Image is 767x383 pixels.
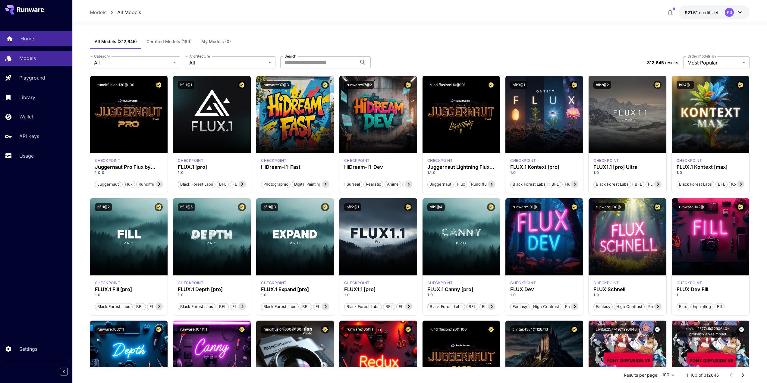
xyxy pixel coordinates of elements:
[677,325,739,337] button: civitai:257749@290640-probably a vae model
[562,180,590,188] button: Flux Kontext
[95,181,121,187] span: juggernaut
[646,180,685,188] button: FLUX1.1 [pro] Ultra
[95,164,163,170] h3: Juggernaut Pro Flux by RunDiffusion
[147,304,181,310] span: FLUX.1 Fill [pro]
[455,180,467,188] button: flux
[94,54,110,59] label: Category
[19,113,33,120] p: Wallet
[677,292,745,298] p: 1
[677,280,702,286] p: checkpoint
[344,158,370,163] div: HiDream Dev
[383,304,395,310] span: BFL
[677,164,745,170] div: FLUX.1 Kontext [max]
[261,280,287,286] p: checkpoint
[230,304,270,310] span: FLUX.1 Depth [pro]
[729,181,747,187] span: Kontext
[261,158,287,163] div: HiDream Fast
[716,181,727,187] span: BFL
[90,9,141,16] nav: breadcrumb
[95,158,121,163] p: checkpoint
[466,303,478,310] button: BFL
[511,181,548,187] span: Black Forest Labs
[510,158,536,163] div: FLUX.1 Kontext [pro]
[594,304,612,310] span: Fantasy
[427,325,469,334] button: rundiffusion:120@100
[178,292,246,298] p: 1.0
[510,158,536,163] p: checkpoint
[593,325,639,334] button: civitai:257749@290640
[677,170,745,175] p: 1.0
[178,304,215,310] span: Black Forest Labs
[593,303,613,310] button: Fantasy
[292,181,323,187] span: Digital Painting
[563,304,591,310] span: Environment
[715,180,728,188] button: BFL
[94,59,171,66] span: All
[687,54,716,59] label: Order models by
[737,369,749,381] button: Go to next page
[178,158,203,163] p: checkpoint
[147,303,181,310] button: FLUX.1 Fill [pro]
[95,287,163,292] h3: FLUX.1 Fill [pro]
[427,203,445,211] button: bfl:1@4
[624,372,657,378] p: Results per page
[614,303,645,310] button: High Contrast
[593,164,662,170] div: FLUX1.1 [pro] Ultra
[217,303,229,310] button: BFL
[95,158,121,163] div: FLUX.1 D
[510,303,530,310] button: Fantasy
[95,304,132,310] span: Black Forest Labs
[563,181,590,187] span: Flux Kontext
[385,180,401,188] button: Anime
[117,9,141,16] p: All Models
[511,304,529,310] span: Fantasy
[479,303,521,310] button: FLUX.1 Canny [pro]
[95,81,137,89] button: rundiffusion:130@100
[20,35,34,42] p: Home
[95,39,137,44] span: All Models (312,645)
[261,303,299,310] button: Black Forest Labs
[510,287,578,292] h3: FLUX Dev
[487,203,495,211] button: Certified Model – Vetted for best performance and includes a commercial license.
[510,81,527,89] button: bfl:3@1
[427,158,453,163] p: checkpoint
[469,180,497,188] button: rundiffusion
[95,325,126,334] button: runware:103@1
[646,181,685,187] span: FLUX1.1 [pro] Ultra
[261,181,290,187] span: Photographic
[725,8,734,17] div: KS
[261,81,291,89] button: runware:97@3
[685,10,699,15] span: $21.51
[385,181,401,187] span: Anime
[19,74,45,81] p: Playground
[677,81,694,89] button: bfl:4@1
[677,287,745,292] h3: FLUX Dev Fill
[261,158,287,163] p: checkpoint
[136,180,165,188] button: rundiffusion
[95,303,133,310] button: Black Forest Labs
[300,303,312,310] button: BFL
[699,10,720,15] span: credits left
[201,39,231,44] span: My Models (0)
[510,164,578,170] h3: FLUX.1 Kontext [pro]
[455,181,467,187] span: flux
[593,81,611,89] button: bfl:2@2
[614,304,644,310] span: High Contrast
[632,180,644,188] button: BFL
[321,203,329,211] button: Certified Model – Vetted for best performance and includes a commercial license.
[364,181,383,187] span: Realistic
[594,181,631,187] span: Black Forest Labs
[427,164,495,170] h3: Juggernaut Lightning Flux by RunDiffusion
[646,304,674,310] span: Environment
[677,303,689,310] button: Flux
[344,164,412,170] h3: HiDream-I1-Dev
[321,81,329,89] button: Certified Model – Vetted for best performance and includes a commercial license.
[261,325,304,334] button: rundiffusion:500@100
[238,203,246,211] button: Certified Model – Vetted for best performance and includes a commercial license.
[677,158,702,163] p: checkpoint
[155,325,163,334] button: Certified Model – Vetted for best performance and includes a commercial license.
[134,303,146,310] button: BFL
[736,81,744,89] button: Certified Model – Vetted for best performance and includes a commercial license.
